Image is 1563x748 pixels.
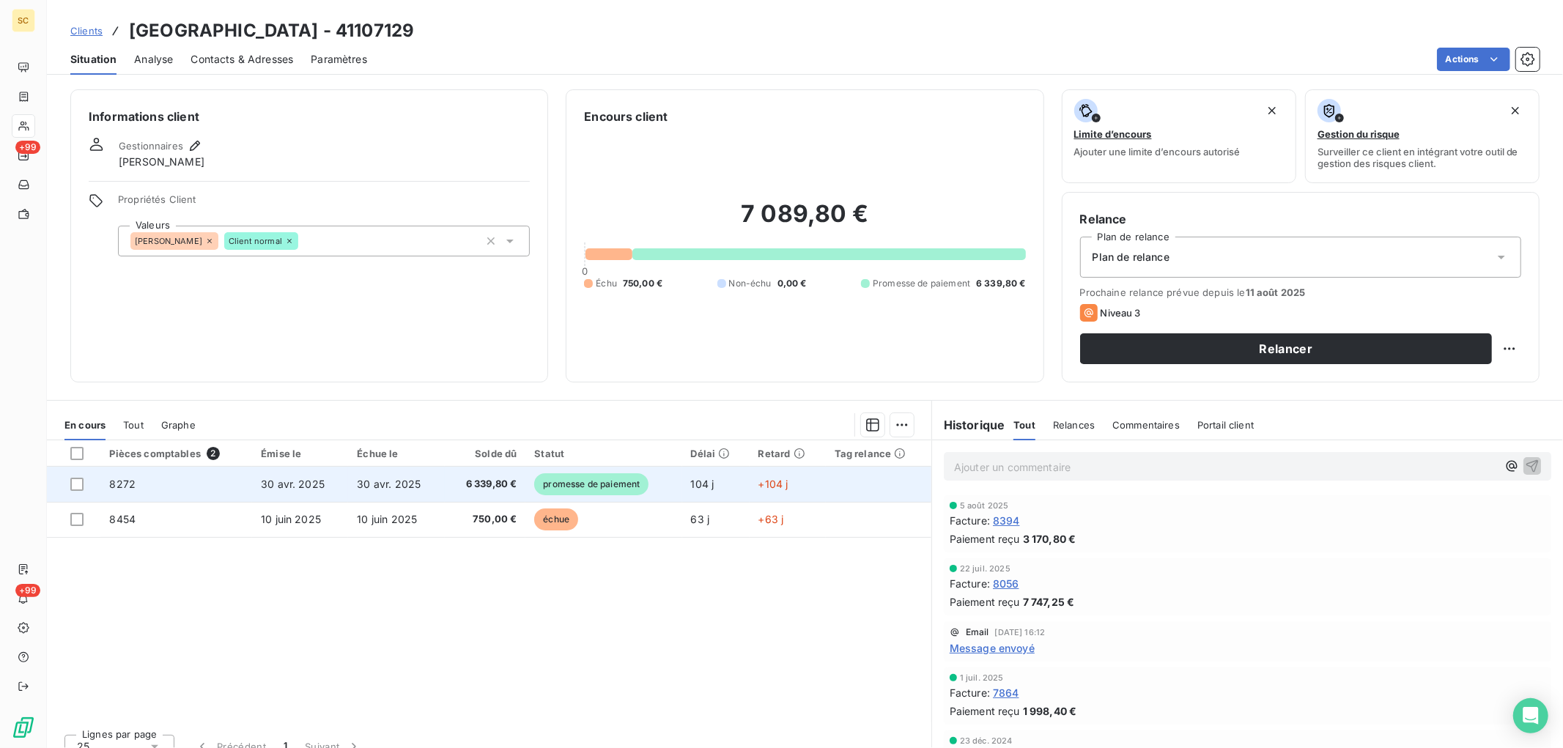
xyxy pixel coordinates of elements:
[691,448,741,459] div: Délai
[135,237,202,245] span: [PERSON_NAME]
[950,576,990,591] span: Facture :
[1074,128,1152,140] span: Limite d’encours
[993,685,1019,700] span: 7864
[1023,703,1077,719] span: 1 998,40 €
[758,513,784,525] span: +63 j
[70,25,103,37] span: Clients
[207,447,220,460] span: 2
[229,237,282,245] span: Client normal
[261,513,321,525] span: 10 juin 2025
[995,628,1046,637] span: [DATE] 16:12
[1318,146,1527,169] span: Surveiller ce client en intégrant votre outil de gestion des risques client.
[454,448,517,459] div: Solde dû
[993,513,1020,528] span: 8394
[89,108,530,125] h6: Informations client
[623,277,662,290] span: 750,00 €
[835,448,923,459] div: Tag relance
[123,419,144,431] span: Tout
[64,419,106,431] span: En cours
[261,478,325,490] span: 30 avr. 2025
[584,199,1025,243] h2: 7 089,80 €
[109,513,136,525] span: 8454
[534,448,673,459] div: Statut
[134,52,173,67] span: Analyse
[70,23,103,38] a: Clients
[1197,419,1254,431] span: Portail client
[119,155,204,169] span: [PERSON_NAME]
[261,448,339,459] div: Émise le
[960,564,1010,573] span: 22 juil. 2025
[161,419,196,431] span: Graphe
[596,277,617,290] span: Échu
[534,508,578,530] span: échue
[960,736,1013,745] span: 23 déc. 2024
[582,265,588,277] span: 0
[129,18,414,44] h3: [GEOGRAPHIC_DATA] - 41107129
[357,513,417,525] span: 10 juin 2025
[1074,146,1241,158] span: Ajouter une limite d’encours autorisé
[191,52,293,67] span: Contacts & Adresses
[950,513,990,528] span: Facture :
[584,108,668,125] h6: Encours client
[960,501,1009,510] span: 5 août 2025
[950,531,1020,547] span: Paiement reçu
[12,716,35,739] img: Logo LeanPay
[311,52,367,67] span: Paramètres
[1246,286,1306,298] span: 11 août 2025
[873,277,970,290] span: Promesse de paiement
[950,685,990,700] span: Facture :
[298,234,310,248] input: Ajouter une valeur
[1318,128,1400,140] span: Gestion du risque
[534,473,649,495] span: promesse de paiement
[691,478,714,490] span: 104 j
[12,9,35,32] div: SC
[950,640,1035,656] span: Message envoyé
[70,52,117,67] span: Situation
[118,193,530,214] span: Propriétés Client
[777,277,807,290] span: 0,00 €
[1053,419,1095,431] span: Relances
[1101,307,1141,319] span: Niveau 3
[966,628,989,637] span: Email
[454,512,517,527] span: 750,00 €
[109,447,243,460] div: Pièces comptables
[1023,594,1075,610] span: 7 747,25 €
[758,478,788,490] span: +104 j
[109,478,136,490] span: 8272
[15,584,40,597] span: +99
[1080,286,1521,298] span: Prochaine relance prévue depuis le
[454,477,517,492] span: 6 339,80 €
[15,141,40,154] span: +99
[119,140,183,152] span: Gestionnaires
[993,576,1019,591] span: 8056
[758,448,817,459] div: Retard
[1093,250,1170,264] span: Plan de relance
[960,673,1004,682] span: 1 juil. 2025
[1112,419,1180,431] span: Commentaires
[357,478,421,490] span: 30 avr. 2025
[691,513,710,525] span: 63 j
[950,703,1020,719] span: Paiement reçu
[1513,698,1548,733] div: Open Intercom Messenger
[357,448,435,459] div: Échue le
[950,594,1020,610] span: Paiement reçu
[976,277,1026,290] span: 6 339,80 €
[12,144,34,167] a: +99
[1062,89,1296,183] button: Limite d’encoursAjouter une limite d’encours autorisé
[1305,89,1540,183] button: Gestion du risqueSurveiller ce client en intégrant votre outil de gestion des risques client.
[1080,210,1521,228] h6: Relance
[932,416,1005,434] h6: Historique
[1080,333,1492,364] button: Relancer
[1023,531,1076,547] span: 3 170,80 €
[1437,48,1510,71] button: Actions
[1013,419,1035,431] span: Tout
[729,277,772,290] span: Non-échu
